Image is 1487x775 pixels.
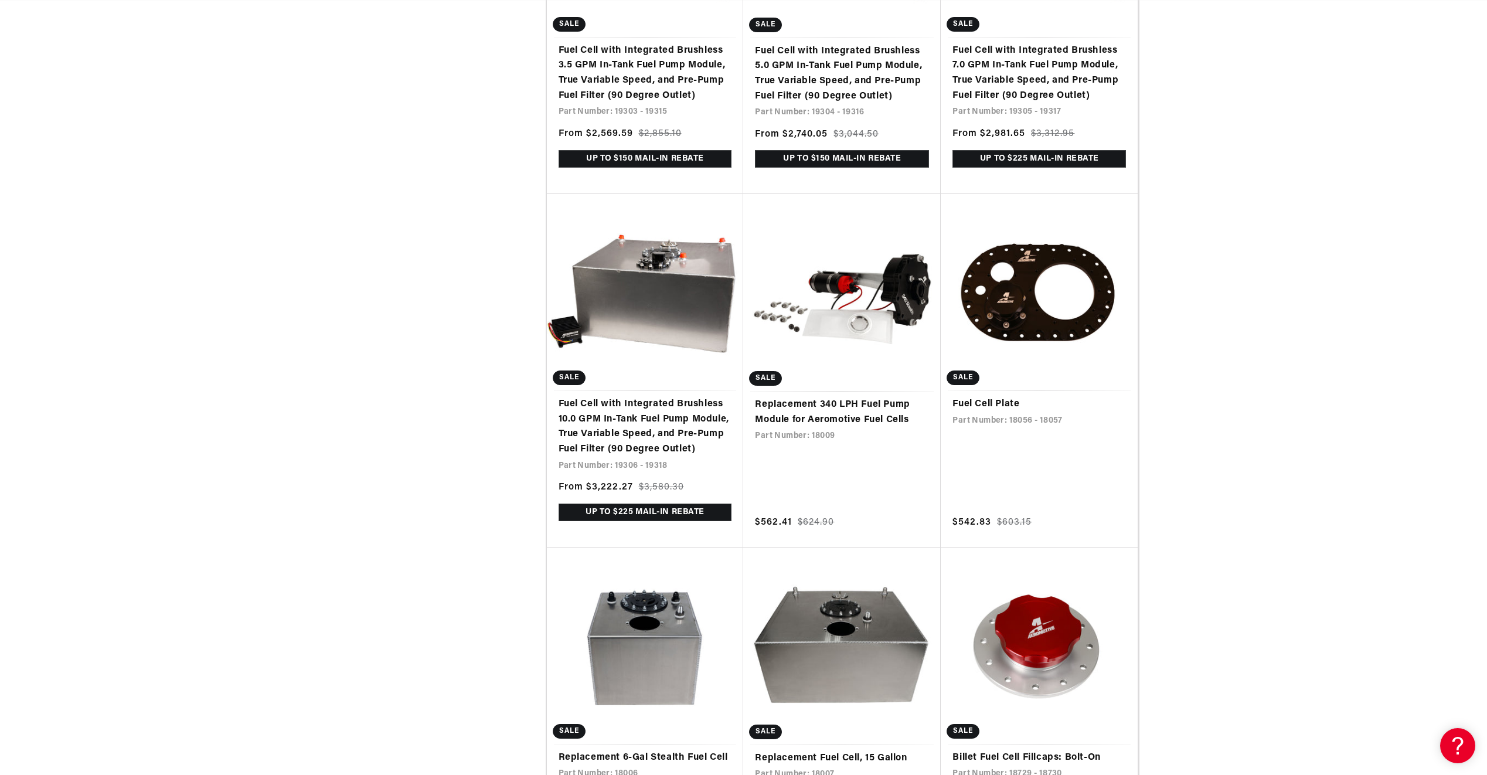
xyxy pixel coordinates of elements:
a: Fuel Cell with Integrated Brushless 10.0 GPM In-Tank Fuel Pump Module, True Variable Speed, and P... [559,397,732,457]
a: Fuel Cell with Integrated Brushless 7.0 GPM In-Tank Fuel Pump Module, True Variable Speed, and Pr... [952,43,1126,103]
a: Billet Fuel Cell Fillcaps: Bolt-On [952,750,1126,766]
a: Fuel Cell with Integrated Brushless 3.5 GPM In-Tank Fuel Pump Module, True Variable Speed, and Pr... [559,43,732,103]
a: Replacement 6-Gal Stealth Fuel Cell [559,750,732,766]
a: Fuel Cell Plate [952,397,1126,412]
a: Replacement 340 LPH Fuel Pump Module for Aeromotive Fuel Cells [755,397,929,427]
a: Fuel Cell with Integrated Brushless 5.0 GPM In-Tank Fuel Pump Module, True Variable Speed, and Pr... [755,44,929,104]
a: Replacement Fuel Cell, 15 Gallon [755,751,929,766]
